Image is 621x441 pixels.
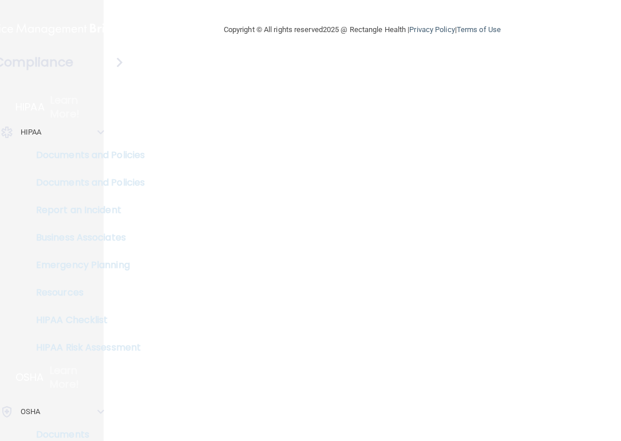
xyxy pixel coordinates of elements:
p: OSHA [15,371,44,384]
p: Documents and Policies [7,177,164,188]
a: Terms of Use [457,25,501,34]
p: HIPAA Checklist [7,314,164,326]
p: Learn More! [50,93,104,121]
p: HIPAA [15,100,45,114]
p: OSHA [21,405,40,419]
p: HIPAA [21,125,42,139]
p: Business Associates [7,232,164,243]
p: Report an Incident [7,204,164,216]
p: Documents and Policies [7,149,164,161]
p: Emergency Planning [7,259,164,271]
div: Copyright © All rights reserved 2025 @ Rectangle Health | | [153,11,571,48]
p: Resources [7,287,164,298]
p: Learn More! [50,364,104,391]
a: Privacy Policy [409,25,454,34]
p: Documents [7,429,164,440]
p: HIPAA Risk Assessment [7,342,164,353]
